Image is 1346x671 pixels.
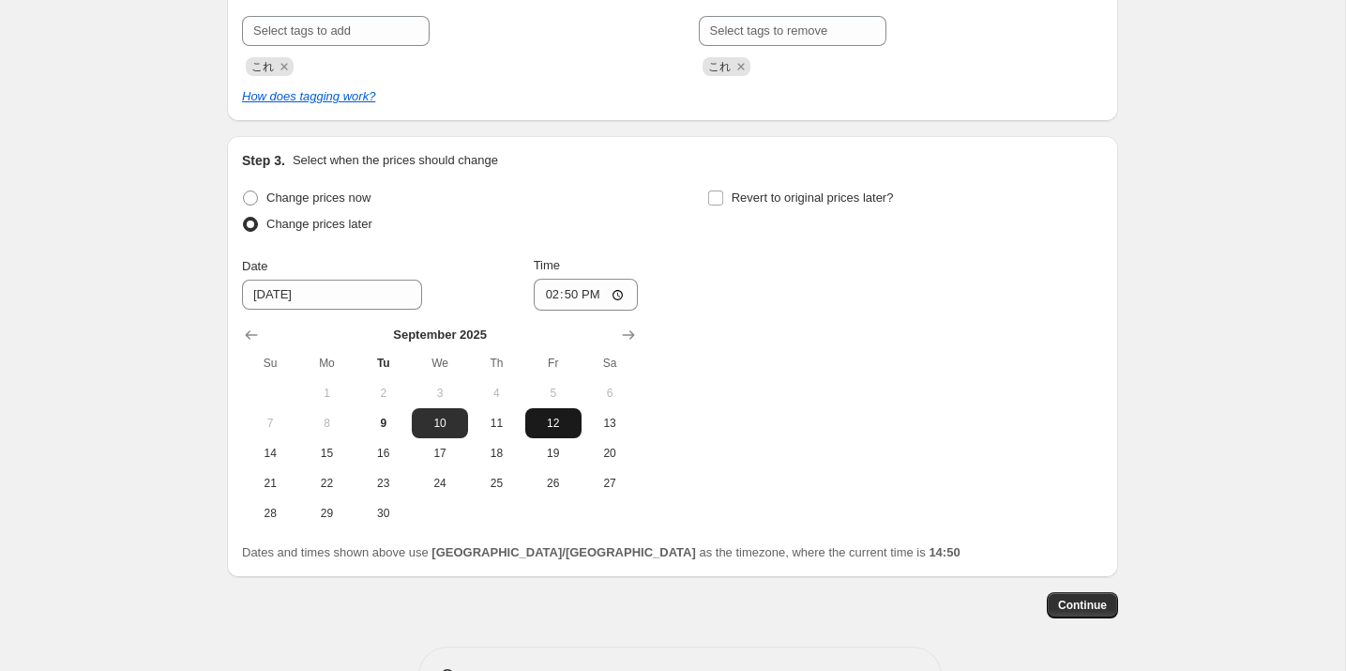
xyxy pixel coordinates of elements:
[298,378,355,408] button: Monday September 1 2025
[525,438,582,468] button: Friday September 19 2025
[363,356,404,371] span: Tu
[242,16,430,46] input: Select tags to add
[533,386,574,401] span: 5
[266,191,371,205] span: Change prices now
[363,386,404,401] span: 2
[242,151,285,170] h2: Step 3.
[355,468,412,498] button: Tuesday September 23 2025
[533,476,574,491] span: 26
[534,258,560,272] span: Time
[419,476,461,491] span: 24
[468,468,524,498] button: Thursday September 25 2025
[242,348,298,378] th: Sunday
[708,60,731,73] span: これ
[363,476,404,491] span: 23
[476,386,517,401] span: 4
[412,438,468,468] button: Wednesday September 17 2025
[250,356,291,371] span: Su
[306,416,347,431] span: 8
[468,348,524,378] th: Thursday
[238,322,265,348] button: Show previous month, August 2025
[250,416,291,431] span: 7
[242,438,298,468] button: Sunday September 14 2025
[525,468,582,498] button: Friday September 26 2025
[355,498,412,528] button: Tuesday September 30 2025
[250,476,291,491] span: 21
[733,58,749,75] button: Remove これ
[298,408,355,438] button: Monday September 8 2025
[929,545,960,559] b: 14:50
[355,378,412,408] button: Tuesday September 2 2025
[251,60,274,73] span: これ
[589,446,630,461] span: 20
[363,506,404,521] span: 30
[306,506,347,521] span: 29
[525,408,582,438] button: Friday September 12 2025
[355,348,412,378] th: Tuesday
[534,279,639,311] input: 12:00
[533,446,574,461] span: 19
[525,378,582,408] button: Friday September 5 2025
[699,16,886,46] input: Select tags to remove
[293,151,498,170] p: Select when the prices should change
[355,438,412,468] button: Tuesday September 16 2025
[589,386,630,401] span: 6
[242,259,267,273] span: Date
[266,217,372,231] span: Change prices later
[298,498,355,528] button: Monday September 29 2025
[242,468,298,498] button: Sunday September 21 2025
[363,416,404,431] span: 9
[276,58,293,75] button: Remove これ
[615,322,642,348] button: Show next month, October 2025
[419,386,461,401] span: 3
[242,89,375,103] a: How does tagging work?
[582,378,638,408] button: Saturday September 6 2025
[589,416,630,431] span: 13
[242,498,298,528] button: Sunday September 28 2025
[298,438,355,468] button: Monday September 15 2025
[306,446,347,461] span: 15
[533,356,574,371] span: Fr
[589,356,630,371] span: Sa
[298,348,355,378] th: Monday
[306,386,347,401] span: 1
[582,438,638,468] button: Saturday September 20 2025
[242,545,960,559] span: Dates and times shown above use as the timezone, where the current time is
[582,348,638,378] th: Saturday
[468,378,524,408] button: Thursday September 4 2025
[298,468,355,498] button: Monday September 22 2025
[242,408,298,438] button: Sunday September 7 2025
[431,545,695,559] b: [GEOGRAPHIC_DATA]/[GEOGRAPHIC_DATA]
[476,356,517,371] span: Th
[250,506,291,521] span: 28
[582,408,638,438] button: Saturday September 13 2025
[412,348,468,378] th: Wednesday
[1058,598,1107,613] span: Continue
[589,476,630,491] span: 27
[412,468,468,498] button: Wednesday September 24 2025
[732,191,894,205] span: Revert to original prices later?
[476,476,517,491] span: 25
[242,280,422,310] input: 9/9/2025
[476,446,517,461] span: 18
[419,416,461,431] span: 10
[419,446,461,461] span: 17
[412,378,468,408] button: Wednesday September 3 2025
[476,416,517,431] span: 11
[363,446,404,461] span: 16
[533,416,574,431] span: 12
[355,408,412,438] button: Today Tuesday September 9 2025
[525,348,582,378] th: Friday
[468,408,524,438] button: Thursday September 11 2025
[419,356,461,371] span: We
[306,476,347,491] span: 22
[306,356,347,371] span: Mo
[468,438,524,468] button: Thursday September 18 2025
[412,408,468,438] button: Wednesday September 10 2025
[582,468,638,498] button: Saturday September 27 2025
[1047,592,1118,618] button: Continue
[250,446,291,461] span: 14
